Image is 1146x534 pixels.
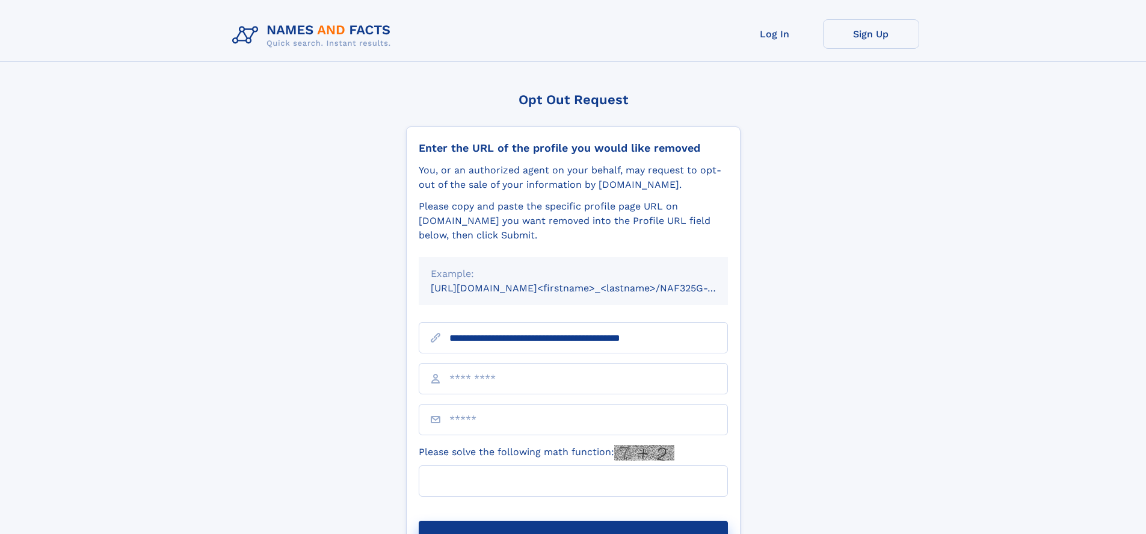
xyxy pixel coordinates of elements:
div: You, or an authorized agent on your behalf, may request to opt-out of the sale of your informatio... [419,163,728,192]
a: Log In [727,19,823,49]
small: [URL][DOMAIN_NAME]<firstname>_<lastname>/NAF325G-xxxxxxxx [431,282,751,294]
div: Please copy and paste the specific profile page URL on [DOMAIN_NAME] you want removed into the Pr... [419,199,728,243]
div: Opt Out Request [406,92,741,107]
label: Please solve the following math function: [419,445,674,461]
div: Enter the URL of the profile you would like removed [419,141,728,155]
img: Logo Names and Facts [227,19,401,52]
div: Example: [431,267,716,281]
a: Sign Up [823,19,919,49]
